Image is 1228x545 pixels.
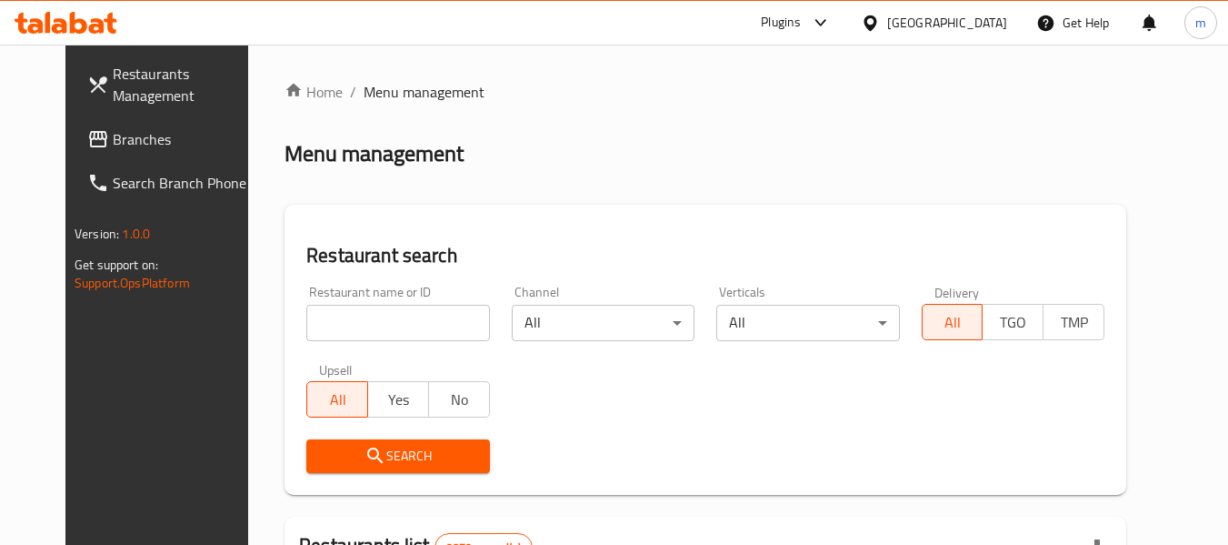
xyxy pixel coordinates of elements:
button: TMP [1043,304,1104,340]
h2: Menu management [285,139,464,168]
span: TMP [1051,309,1097,336]
span: Search [321,445,474,468]
button: All [306,381,368,418]
span: 1.0.0 [122,222,150,246]
span: Version: [75,222,119,246]
span: Yes [375,387,422,413]
h2: Restaurant search [306,242,1104,269]
button: Yes [367,381,429,418]
a: Search Branch Phone [73,161,271,205]
button: All [922,304,983,340]
div: All [512,305,694,341]
button: No [428,381,490,418]
span: All [930,309,976,336]
span: Restaurants Management [113,63,256,106]
span: Branches [113,128,256,150]
button: Search [306,439,489,473]
label: Delivery [934,286,980,298]
label: Upsell [319,363,353,376]
span: Menu management [364,81,484,103]
span: TGO [990,309,1036,336]
a: Home [285,81,343,103]
span: Search Branch Phone [113,172,256,194]
span: m [1195,13,1206,33]
div: All [716,305,899,341]
a: Restaurants Management [73,52,271,117]
button: TGO [982,304,1043,340]
span: All [314,387,361,413]
a: Support.OpsPlatform [75,271,190,295]
li: / [350,81,356,103]
div: Plugins [761,12,801,34]
div: [GEOGRAPHIC_DATA] [887,13,1007,33]
span: No [436,387,483,413]
input: Search for restaurant name or ID.. [306,305,489,341]
a: Branches [73,117,271,161]
span: Get support on: [75,253,158,277]
nav: breadcrumb [285,81,1126,103]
